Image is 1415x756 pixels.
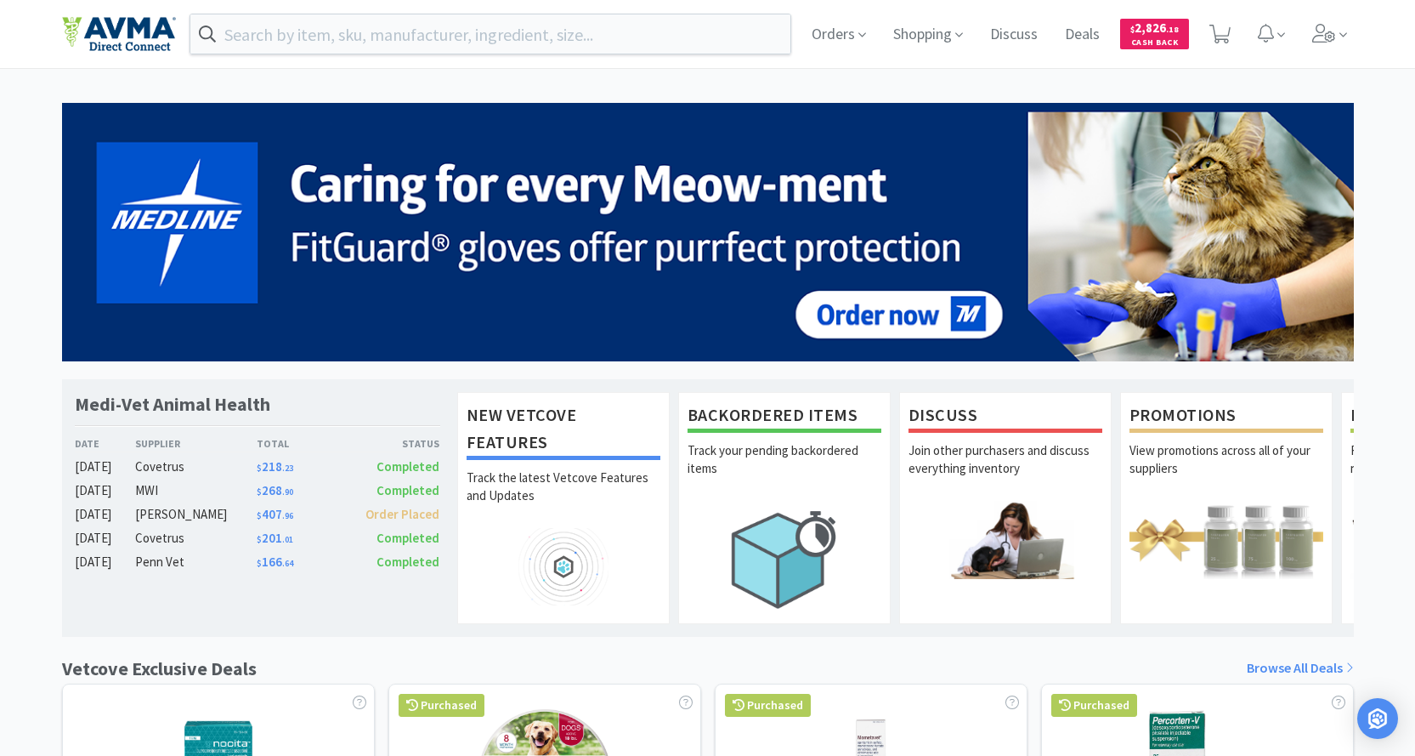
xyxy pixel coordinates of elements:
[75,504,136,525] div: [DATE]
[1129,501,1323,578] img: hero_promotions.png
[75,552,136,572] div: [DATE]
[457,392,670,623] a: New Vetcove FeaturesTrack the latest Vetcove Features and Updates
[257,530,293,546] span: 201
[75,480,440,501] a: [DATE]MWI$268.90Completed
[257,558,262,569] span: $
[75,457,136,477] div: [DATE]
[135,457,257,477] div: Covetrus
[135,480,257,501] div: MWI
[1058,27,1107,43] a: Deals
[908,501,1102,578] img: hero_discuss.png
[908,401,1102,433] h1: Discuss
[257,554,293,570] span: 166
[1130,20,1179,36] span: 2,826
[467,469,660,528] p: Track the latest Vetcove Features and Updates
[75,552,440,572] a: [DATE]Penn Vet$166.64Completed
[257,510,262,521] span: $
[1129,401,1323,433] h1: Promotions
[75,528,440,549] a: [DATE]Covetrus$201.01Completed
[75,528,136,549] div: [DATE]
[1120,11,1189,57] a: $2,826.18Cash Back
[376,458,439,475] span: Completed
[688,401,881,433] h1: Backordered Items
[257,506,293,522] span: 407
[1130,24,1135,35] span: $
[1120,392,1333,623] a: PromotionsView promotions across all of your suppliers
[1129,441,1323,501] p: View promotions across all of your suppliers
[899,392,1112,623] a: DiscussJoin other purchasers and discuss everything inventory
[75,435,136,452] div: Date
[62,16,176,52] img: e4e33dab9f054f5782a47901c742baa9_102.png
[282,463,293,474] span: . 23
[1357,698,1398,739] div: Open Intercom Messenger
[135,504,257,525] div: [PERSON_NAME]
[1166,24,1179,35] span: . 18
[376,554,439,570] span: Completed
[348,435,440,452] div: Status
[257,435,348,452] div: Total
[190,14,791,54] input: Search by item, sku, manufacturer, ingredient, size...
[678,392,891,623] a: Backordered ItemsTrack your pending backordered items
[467,401,660,460] h1: New Vetcove Features
[1130,38,1179,49] span: Cash Back
[62,654,257,684] h1: Vetcove Exclusive Deals
[282,510,293,521] span: . 96
[282,534,293,545] span: . 01
[282,558,293,569] span: . 64
[75,457,440,477] a: [DATE]Covetrus$218.23Completed
[1247,657,1354,679] a: Browse All Deals
[62,103,1354,361] img: 5b85490d2c9a43ef9873369d65f5cc4c_481.png
[467,528,660,605] img: hero_feature_roadmap.png
[257,463,262,474] span: $
[75,392,270,417] h1: Medi-Vet Animal Health
[75,504,440,525] a: [DATE][PERSON_NAME]$407.96Order Placed
[282,486,293,497] span: . 90
[983,27,1044,43] a: Discuss
[688,501,881,617] img: hero_backorders.png
[135,528,257,549] div: Covetrus
[908,441,1102,501] p: Join other purchasers and discuss everything inventory
[257,482,293,498] span: 268
[257,486,262,497] span: $
[376,530,439,546] span: Completed
[257,458,293,475] span: 218
[688,441,881,501] p: Track your pending backordered items
[75,480,136,501] div: [DATE]
[135,552,257,572] div: Penn Vet
[135,435,257,452] div: Supplier
[376,482,439,498] span: Completed
[257,534,262,545] span: $
[365,506,439,522] span: Order Placed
